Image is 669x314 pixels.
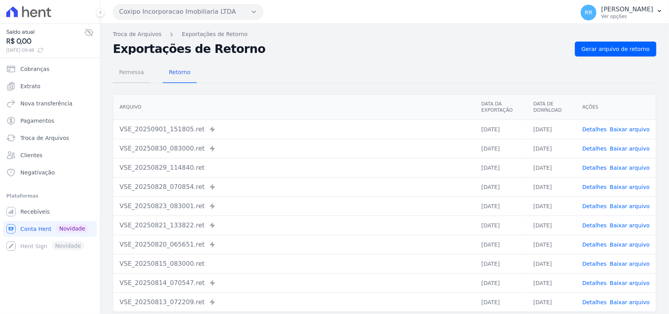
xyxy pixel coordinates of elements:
div: VSE_20250828_070854.ret [120,182,469,192]
span: Negativação [20,169,55,176]
td: [DATE] [527,196,576,216]
a: Baixar arquivo [610,165,650,171]
span: Nova transferência [20,100,73,107]
span: Extrato [20,82,40,90]
span: R$ 0,00 [6,36,84,47]
td: [DATE] [527,120,576,139]
h2: Exportações de Retorno [113,44,569,54]
a: Detalhes [582,280,607,286]
a: Retorno [163,63,197,83]
a: Detalhes [582,299,607,305]
a: Cobranças [3,61,97,77]
td: [DATE] [527,158,576,177]
a: Detalhes [582,184,607,190]
td: [DATE] [475,254,527,273]
span: Conta Hent [20,225,51,233]
td: [DATE] [527,254,576,273]
span: RR [585,10,592,15]
td: [DATE] [527,139,576,158]
a: Baixar arquivo [610,184,650,190]
div: VSE_20250814_070547.ret [120,278,469,288]
p: [PERSON_NAME] [601,5,653,13]
a: Conta Hent Novidade [3,221,97,237]
td: [DATE] [475,139,527,158]
td: [DATE] [527,273,576,292]
span: Clientes [20,151,42,159]
a: Baixar arquivo [610,280,650,286]
a: Gerar arquivo de retorno [575,42,656,56]
a: Baixar arquivo [610,222,650,229]
td: [DATE] [475,196,527,216]
a: Troca de Arquivos [113,30,161,38]
td: [DATE] [475,292,527,312]
td: [DATE] [527,235,576,254]
a: Pagamentos [3,113,97,129]
td: [DATE] [475,158,527,177]
a: Remessa [113,63,150,83]
a: Detalhes [582,145,607,152]
a: Baixar arquivo [610,241,650,248]
a: Clientes [3,147,97,163]
a: Baixar arquivo [610,203,650,209]
span: Cobranças [20,65,49,73]
div: VSE_20250813_072209.ret [120,298,469,307]
div: VSE_20250901_151805.ret [120,125,469,134]
td: [DATE] [475,273,527,292]
th: Data de Download [527,94,576,120]
div: VSE_20250829_114840.ret [120,163,469,172]
a: Baixar arquivo [610,261,650,267]
a: Exportações de Retorno [182,30,248,38]
div: VSE_20250830_083000.ret [120,144,469,153]
a: Detalhes [582,222,607,229]
a: Extrato [3,78,97,94]
span: [DATE] 09:48 [6,47,84,54]
a: Troca de Arquivos [3,130,97,146]
a: Detalhes [582,126,607,132]
td: [DATE] [475,120,527,139]
div: VSE_20250820_065651.ret [120,240,469,249]
th: Data da Exportação [475,94,527,120]
div: VSE_20250815_083000.ret [120,259,469,269]
a: Negativação [3,165,97,180]
nav: Breadcrumb [113,30,656,38]
a: Baixar arquivo [610,145,650,152]
div: VSE_20250823_083001.ret [120,201,469,211]
td: [DATE] [527,216,576,235]
a: Detalhes [582,165,607,171]
a: Recebíveis [3,204,97,220]
a: Baixar arquivo [610,126,650,132]
span: Retorno [164,64,195,80]
td: [DATE] [527,177,576,196]
td: [DATE] [475,216,527,235]
span: Troca de Arquivos [20,134,69,142]
nav: Sidebar [6,61,94,254]
span: Remessa [114,64,149,80]
span: Novidade [56,224,88,233]
td: [DATE] [475,235,527,254]
th: Arquivo [113,94,475,120]
th: Ações [576,94,656,120]
a: Nova transferência [3,96,97,111]
a: Detalhes [582,261,607,267]
a: Detalhes [582,203,607,209]
td: [DATE] [527,292,576,312]
td: [DATE] [475,177,527,196]
a: Detalhes [582,241,607,248]
button: Coxipo Incorporacao Imobiliaria LTDA [113,4,263,20]
button: RR [PERSON_NAME] Ver opções [575,2,669,24]
div: Plataformas [6,191,94,201]
p: Ver opções [601,13,653,20]
div: VSE_20250821_133822.ret [120,221,469,230]
span: Saldo atual [6,28,84,36]
span: Recebíveis [20,208,50,216]
span: Gerar arquivo de retorno [582,45,650,53]
span: Pagamentos [20,117,54,125]
a: Baixar arquivo [610,299,650,305]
